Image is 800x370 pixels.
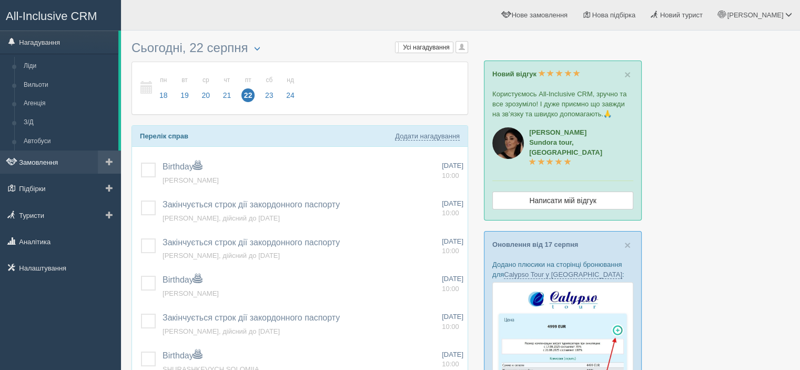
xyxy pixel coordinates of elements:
[163,214,280,222] a: [PERSON_NAME], дійсний до [DATE]
[238,70,258,106] a: пт 22
[492,70,580,78] a: Новий відгук
[178,88,191,102] span: 19
[492,241,578,248] a: Оновлення від 17 серпня
[442,247,459,255] span: 10:00
[262,88,276,102] span: 23
[163,289,219,297] a: [PERSON_NAME]
[442,275,463,283] span: [DATE]
[163,200,340,209] a: Закінчується строк дії закордонного паспорту
[1,1,120,29] a: All-Inclusive CRM
[19,113,118,132] a: З/Д
[395,132,460,141] a: Додати нагадування
[442,313,463,321] span: [DATE]
[175,70,195,106] a: вт 19
[442,351,463,358] span: [DATE]
[280,70,298,106] a: нд 24
[131,41,468,56] h3: Сьогодні, 22 серпня
[163,252,280,259] a: [PERSON_NAME], дійсний до [DATE]
[529,128,602,166] a: [PERSON_NAME]Sundora tour, [GEOGRAPHIC_DATA]
[199,88,212,102] span: 20
[442,285,459,293] span: 10:00
[163,351,202,360] a: Birthday
[660,11,703,19] span: Новий турист
[163,162,202,171] a: Birthday
[163,275,202,284] a: Birthday
[163,313,340,322] a: Закінчується строк дії закордонного паспорту
[442,199,463,207] span: [DATE]
[442,237,463,256] a: [DATE] 10:00
[199,76,212,85] small: ср
[442,237,463,245] span: [DATE]
[442,312,463,332] a: [DATE] 10:00
[442,323,459,331] span: 10:00
[283,76,297,85] small: нд
[140,132,188,140] b: Перелік справ
[19,132,118,151] a: Автобуси
[241,76,255,85] small: пт
[241,88,255,102] span: 22
[504,271,622,279] a: Calypso Tour у [GEOGRAPHIC_DATA]
[157,88,170,102] span: 18
[492,192,633,209] a: Написати мій відгук
[217,70,237,106] a: чт 21
[624,69,631,80] button: Close
[196,70,216,106] a: ср 20
[6,9,97,23] span: All-Inclusive CRM
[19,57,118,76] a: Ліди
[624,68,631,81] span: ×
[178,76,191,85] small: вт
[624,239,631,251] span: ×
[220,76,234,85] small: чт
[442,162,463,169] span: [DATE]
[403,44,450,51] span: Усі нагадування
[492,259,633,279] p: Додано плюсики на сторінці бронювання для :
[624,239,631,251] button: Close
[259,70,279,106] a: сб 23
[442,199,463,218] a: [DATE] 10:00
[154,70,174,106] a: пн 18
[592,11,636,19] span: Нова підбірка
[163,176,219,184] a: [PERSON_NAME]
[283,88,297,102] span: 24
[19,94,118,113] a: Агенція
[262,76,276,85] small: сб
[442,209,459,217] span: 10:00
[442,161,463,181] a: [DATE] 10:00
[442,350,463,369] a: [DATE] 10:00
[19,76,118,95] a: Вильоти
[442,360,459,368] span: 10:00
[727,11,783,19] span: [PERSON_NAME]
[157,76,170,85] small: пн
[442,172,459,179] span: 10:00
[220,88,234,102] span: 21
[442,274,463,294] a: [DATE] 10:00
[163,327,280,335] a: [PERSON_NAME], дійсний до [DATE]
[163,238,340,247] a: Закінчується строк дії закордонного паспорту
[512,11,568,19] span: Нове замовлення
[492,89,633,119] p: Користуємось All-Inclusive CRM, зручно та все зрозуміло! І дуже приємно що завжди на зв’язку та ш...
